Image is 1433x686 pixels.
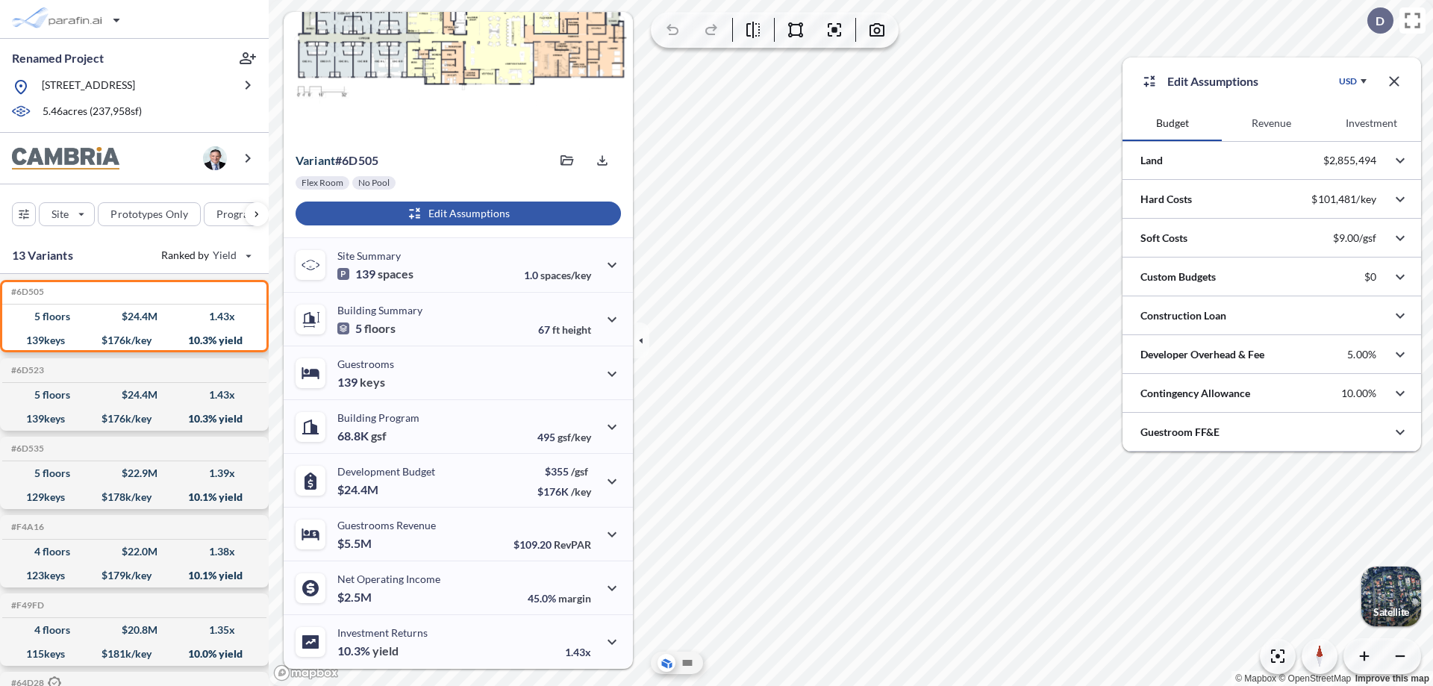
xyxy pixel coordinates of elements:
p: $109.20 [513,538,591,551]
span: spaces [378,266,413,281]
button: Aerial View [658,654,675,672]
p: Guestrooms Revenue [337,519,436,531]
span: ft [552,323,560,336]
p: Flex Room [302,177,343,189]
p: $101,481/key [1311,193,1376,206]
p: 67 [538,323,591,336]
span: gsf [371,428,387,443]
p: 10.00% [1341,387,1376,400]
p: Renamed Project [12,50,104,66]
p: $5.5M [337,536,374,551]
p: [STREET_ADDRESS] [42,78,135,96]
span: gsf/key [558,431,591,443]
a: OpenStreetMap [1279,673,1351,684]
a: Mapbox [1235,673,1276,684]
p: 5.00% [1347,348,1376,361]
p: Prototypes Only [110,207,188,222]
p: Net Operating Income [337,573,440,585]
p: Site [51,207,69,222]
p: Development Budget [337,465,435,478]
p: Site Summary [337,249,401,262]
p: 5 [337,321,396,336]
p: No Pool [358,177,390,189]
p: Program [216,207,258,222]
p: 139 [337,266,413,281]
span: Variant [296,153,335,167]
img: BrandImage [12,147,119,170]
a: Mapbox homepage [273,664,339,682]
button: Prototypes Only [98,202,201,226]
p: Hard Costs [1140,192,1192,207]
p: D [1376,14,1384,28]
p: 139 [337,375,385,390]
p: Building Program [337,411,419,424]
button: Switcher ImageSatellite [1361,567,1421,626]
p: 5.46 acres ( 237,958 sf) [43,104,142,120]
button: Site Plan [678,654,696,672]
img: Switcher Image [1361,567,1421,626]
button: Program [204,202,284,226]
p: 495 [537,431,591,443]
p: $2.5M [337,590,374,605]
p: Investment Returns [337,626,428,639]
h5: Click to copy the code [8,287,44,297]
div: USD [1339,75,1357,87]
span: yield [372,643,399,658]
p: 1.43x [565,646,591,658]
p: Guestroom FF&E [1140,425,1220,440]
p: # 6d505 [296,153,378,168]
span: keys [360,375,385,390]
button: Revenue [1222,105,1321,141]
p: 10.3% [337,643,399,658]
p: Developer Overhead & Fee [1140,347,1264,362]
p: 13 Variants [12,246,73,264]
span: margin [558,592,591,605]
p: Construction Loan [1140,308,1226,323]
button: Site [39,202,95,226]
p: Land [1140,153,1163,168]
span: /key [571,485,591,498]
h5: Click to copy the code [8,443,44,454]
p: $24.4M [337,482,381,497]
h5: Click to copy the code [8,522,44,532]
p: $2,855,494 [1323,154,1376,167]
span: Yield [213,248,237,263]
p: Soft Costs [1140,231,1187,246]
button: Edit Assumptions [296,202,621,225]
span: height [562,323,591,336]
p: $176K [537,485,591,498]
p: $9.00/gsf [1333,231,1376,245]
p: Contingency Allowance [1140,386,1250,401]
p: Building Summary [337,304,422,317]
p: 1.0 [524,269,591,281]
h5: Click to copy the code [8,600,44,611]
p: Guestrooms [337,358,394,370]
button: Investment [1322,105,1421,141]
p: 45.0% [528,592,591,605]
p: $355 [537,465,591,478]
button: Budget [1123,105,1222,141]
span: floors [364,321,396,336]
img: user logo [203,146,227,170]
button: Ranked by Yield [149,243,261,267]
p: 68.8K [337,428,387,443]
a: Improve this map [1355,673,1429,684]
p: $0 [1364,270,1376,284]
p: Edit Assumptions [1167,72,1258,90]
span: /gsf [571,465,588,478]
span: spaces/key [540,269,591,281]
span: RevPAR [554,538,591,551]
p: Satellite [1373,606,1409,618]
p: Custom Budgets [1140,269,1216,284]
h5: Click to copy the code [8,365,44,375]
